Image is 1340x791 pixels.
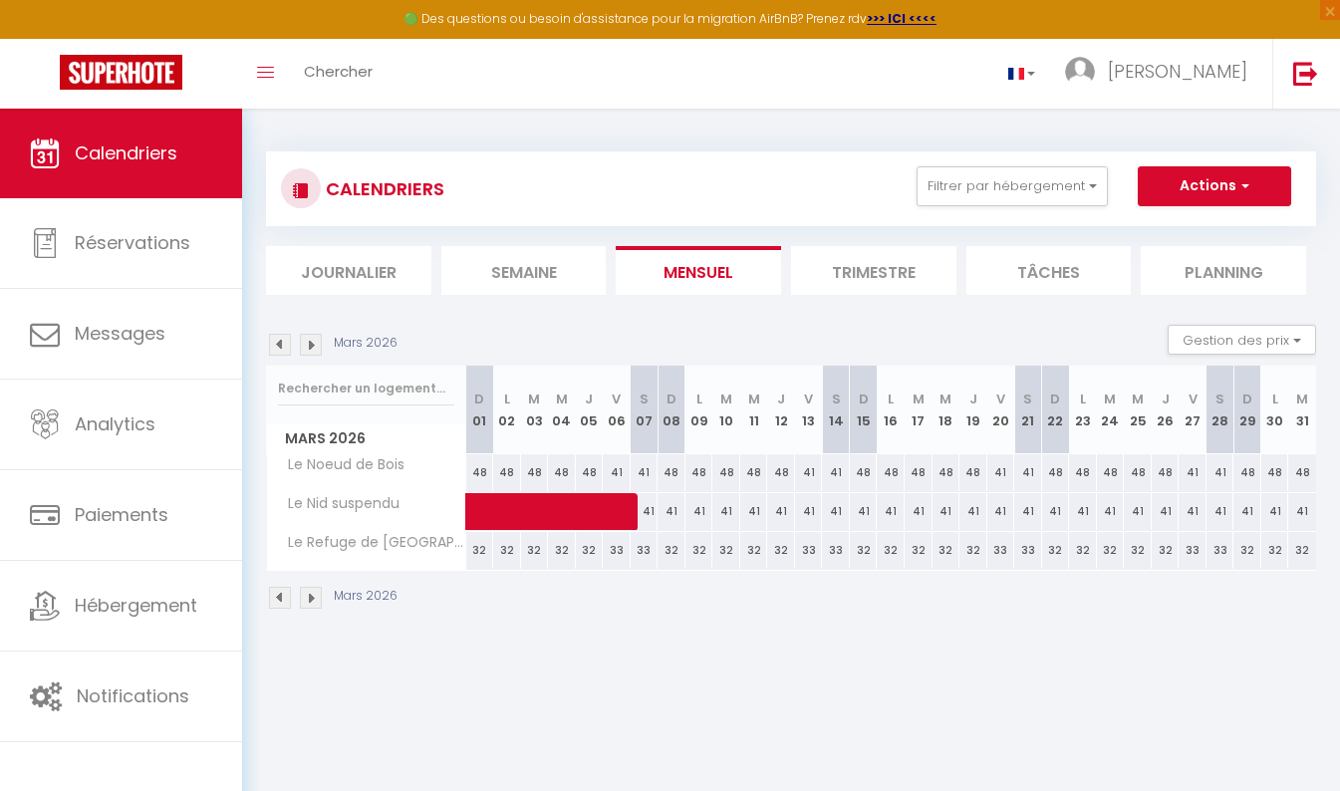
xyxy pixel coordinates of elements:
abbr: S [1023,390,1032,408]
abbr: V [996,390,1005,408]
li: Planning [1141,246,1306,295]
div: 32 [905,532,933,569]
span: Messages [75,321,165,346]
th: 15 [850,366,878,454]
div: 41 [1261,493,1289,530]
div: 32 [1097,532,1125,569]
a: ... [PERSON_NAME] [1050,39,1272,109]
th: 14 [822,366,850,454]
h3: CALENDRIERS [321,166,444,211]
div: 48 [548,454,576,491]
img: Super Booking [60,55,182,90]
div: 33 [1206,532,1234,569]
div: 48 [466,454,494,491]
th: 13 [795,366,823,454]
button: Filtrer par hébergement [917,166,1108,206]
span: Chercher [304,61,373,82]
div: 32 [466,532,494,569]
p: Mars 2026 [334,334,398,353]
p: Mars 2026 [334,587,398,606]
th: 25 [1124,366,1152,454]
a: Chercher [289,39,388,109]
div: 32 [548,532,576,569]
div: 41 [1233,493,1261,530]
strong: >>> ICI <<<< [867,10,937,27]
th: 28 [1206,366,1234,454]
div: 41 [1288,493,1316,530]
abbr: D [1242,390,1252,408]
div: 32 [576,532,604,569]
div: 41 [767,493,795,530]
th: 06 [603,366,631,454]
div: 32 [933,532,960,569]
abbr: M [720,390,732,408]
abbr: M [1296,390,1308,408]
div: 33 [987,532,1015,569]
abbr: L [1080,390,1086,408]
div: 48 [740,454,768,491]
li: Trimestre [791,246,956,295]
span: Analytics [75,411,155,436]
abbr: J [777,390,785,408]
div: 48 [685,454,713,491]
div: 48 [1152,454,1180,491]
abbr: M [939,390,951,408]
th: 03 [521,366,549,454]
div: 33 [1014,532,1042,569]
div: 41 [1152,493,1180,530]
div: 41 [795,493,823,530]
abbr: M [913,390,925,408]
div: 48 [521,454,549,491]
div: 48 [1233,454,1261,491]
div: 41 [1014,454,1042,491]
abbr: D [859,390,869,408]
div: 41 [850,493,878,530]
div: 48 [877,454,905,491]
div: 33 [795,532,823,569]
span: Calendriers [75,140,177,165]
div: 32 [1288,532,1316,569]
abbr: J [585,390,593,408]
abbr: D [1050,390,1060,408]
div: 41 [1014,493,1042,530]
div: 32 [712,532,740,569]
div: 32 [740,532,768,569]
div: 48 [959,454,987,491]
abbr: M [1104,390,1116,408]
abbr: S [1215,390,1224,408]
th: 29 [1233,366,1261,454]
th: 01 [466,366,494,454]
span: Réservations [75,230,190,255]
th: 17 [905,366,933,454]
div: 41 [987,493,1015,530]
div: 41 [1124,493,1152,530]
div: 41 [1206,493,1234,530]
div: 48 [658,454,685,491]
div: 48 [1124,454,1152,491]
div: 41 [822,454,850,491]
div: 33 [603,532,631,569]
div: 32 [493,532,521,569]
div: 33 [822,532,850,569]
th: 26 [1152,366,1180,454]
div: 48 [493,454,521,491]
div: 32 [767,532,795,569]
div: 41 [959,493,987,530]
th: 11 [740,366,768,454]
th: 19 [959,366,987,454]
abbr: J [1162,390,1170,408]
div: 32 [1124,532,1152,569]
li: Mensuel [616,246,781,295]
abbr: D [667,390,676,408]
div: 48 [712,454,740,491]
div: 32 [959,532,987,569]
th: 07 [631,366,659,454]
th: 30 [1261,366,1289,454]
span: [PERSON_NAME] [1108,59,1247,84]
th: 27 [1179,366,1206,454]
div: 48 [576,454,604,491]
div: 32 [1261,532,1289,569]
li: Semaine [441,246,607,295]
div: 32 [1152,532,1180,569]
div: 41 [1206,454,1234,491]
